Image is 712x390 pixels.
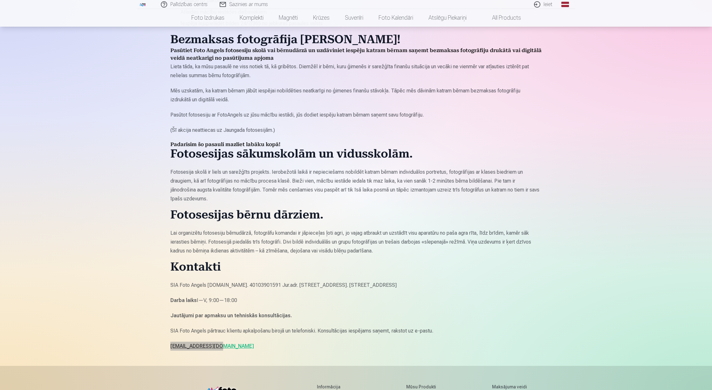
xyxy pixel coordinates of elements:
a: Atslēgu piekariņi [421,9,474,27]
p: (Šī akcija neattiecas uz Jaungada fotosesijām.) [170,126,542,135]
h4: Pasūtiet Foto Angels fotosesiju skolā vai bērnudārzā un uzdāviniet iespēju katram bērnam saņemt b... [170,47,542,62]
img: /fa1 [139,3,146,6]
p: Pasūtot fotosesiju ar FotoAngels uz jūsu mācību iestādi, jūs dodiet iespēju katram bērnam saņemt ... [170,111,542,119]
strong: Jautājumi par apmaksu un tehniskās konsultācijas. [170,313,292,319]
h5: Informācija [317,384,354,390]
a: Magnēti [271,9,305,27]
a: Foto izdrukas [184,9,232,27]
p: Fotosesija skolā ir liels un sarežģīts projekts. Ierobežotā laikā ir nepieciešams nobildēt katram... [170,168,542,203]
h1: Bezmaksas fotogrāfija [PERSON_NAME]! [170,34,542,47]
strong: Darba laiks [170,297,197,303]
a: Suvenīri [337,9,371,27]
h1: Kontakti [170,262,542,274]
a: [EMAIL_ADDRESS][DOMAIN_NAME] [170,343,254,349]
a: Krūzes [305,9,337,27]
a: All products [474,9,529,27]
p: Lai organizētu fotosesiju bērnudārzā, fotogrāfu komandai ir jāpieceļas ļoti agri, jo vajag atbrau... [170,229,542,255]
h5: Maksājuma veidi [492,384,527,390]
h1: Fotosesijas sākumskolām un vidusskolām. [170,149,542,161]
h4: Padarīsim šo pasauli mazliet labāku kopā! [170,141,542,149]
a: Komplekti [232,9,271,27]
p: SIA Foto Angels [DOMAIN_NAME]. 40103901591 Jur.adr. [STREET_ADDRESS]. [STREET_ADDRESS] [170,281,542,290]
h1: Fotosesijas bērnu dārziem. [170,210,542,222]
a: Foto kalendāri [371,9,421,27]
p: I—V, 9:00—18:00 [170,296,542,305]
h5: Mūsu produkti [406,384,440,390]
p: Mēs uzskatām, ka katram bērnam jābūt iespējai nobildēties neatkarīgi no ģimenes finanšu stāvokļa.... [170,86,542,104]
p: Lieta tāda, ka mūsu pasaulē ne viss notiek tā, kā gribētos. Diemžēl ir bērni, kuru ģimenēs ir sar... [170,62,542,80]
p: SIA Foto Angels pārtrauc klientu apkalpošanu birojā un telefoniski. Konsultācijas iespējams saņem... [170,326,542,335]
